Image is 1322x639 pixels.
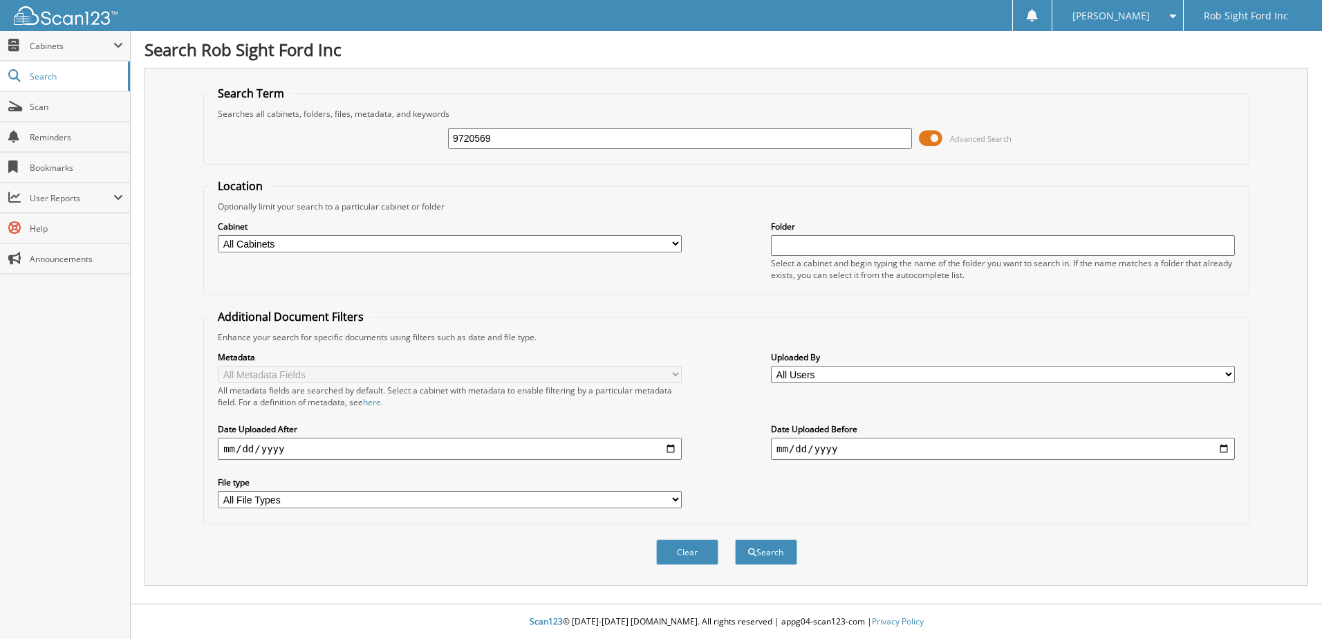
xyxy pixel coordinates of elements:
legend: Search Term [211,86,291,101]
span: Rob Sight Ford Inc [1204,12,1288,20]
span: Advanced Search [950,133,1012,144]
span: Reminders [30,131,123,143]
span: Help [30,223,123,234]
a: Privacy Policy [872,615,924,627]
span: Search [30,71,121,82]
div: All metadata fields are searched by default. Select a cabinet with metadata to enable filtering b... [218,385,682,408]
div: Optionally limit your search to a particular cabinet or folder [211,201,1242,212]
img: scan123-logo-white.svg [14,6,118,25]
span: [PERSON_NAME] [1072,12,1150,20]
label: Uploaded By [771,351,1235,363]
span: Cabinets [30,40,113,52]
div: © [DATE]-[DATE] [DOMAIN_NAME]. All rights reserved | appg04-scan123-com | [131,605,1322,639]
span: Bookmarks [30,162,123,174]
span: User Reports [30,192,113,204]
span: Scan123 [530,615,563,627]
button: Clear [656,539,718,565]
legend: Location [211,178,270,194]
label: Cabinet [218,221,682,232]
span: Scan [30,101,123,113]
a: here [363,396,381,408]
h1: Search Rob Sight Ford Inc [145,38,1308,61]
label: File type [218,476,682,488]
iframe: Chat Widget [1253,573,1322,639]
input: start [218,438,682,460]
div: Searches all cabinets, folders, files, metadata, and keywords [211,108,1242,120]
label: Date Uploaded After [218,423,682,435]
div: Enhance your search for specific documents using filters such as date and file type. [211,331,1242,343]
legend: Additional Document Filters [211,309,371,324]
button: Search [735,539,797,565]
label: Folder [771,221,1235,232]
input: end [771,438,1235,460]
div: Select a cabinet and begin typing the name of the folder you want to search in. If the name match... [771,257,1235,281]
label: Date Uploaded Before [771,423,1235,435]
span: Announcements [30,253,123,265]
label: Metadata [218,351,682,363]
